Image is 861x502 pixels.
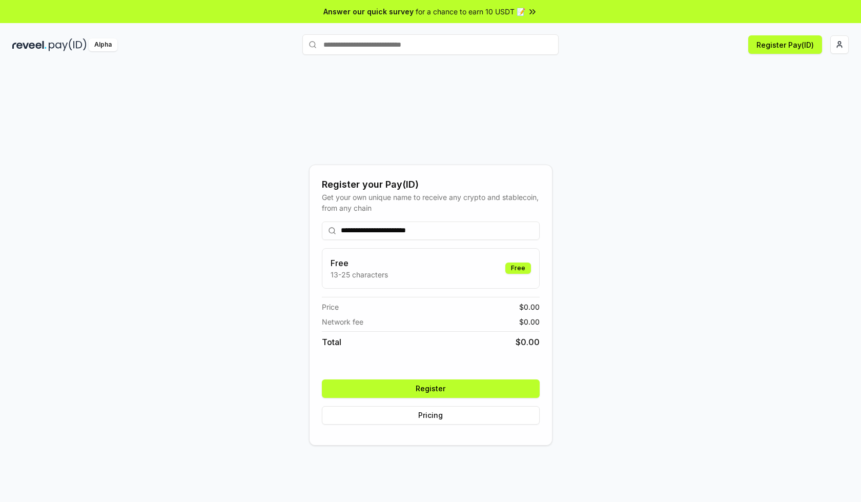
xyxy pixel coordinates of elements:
span: Answer our quick survey [323,6,414,17]
span: Network fee [322,316,363,327]
img: pay_id [49,38,87,51]
span: $ 0.00 [519,316,540,327]
div: Free [505,263,531,274]
div: Register your Pay(ID) [322,177,540,192]
img: reveel_dark [12,38,47,51]
button: Register Pay(ID) [748,35,822,54]
div: Alpha [89,38,117,51]
h3: Free [331,257,388,269]
button: Register [322,379,540,398]
span: $ 0.00 [519,302,540,312]
span: $ 0.00 [516,336,540,348]
button: Pricing [322,406,540,425]
span: Price [322,302,339,312]
p: 13-25 characters [331,269,388,280]
span: for a chance to earn 10 USDT 📝 [416,6,525,17]
div: Get your own unique name to receive any crypto and stablecoin, from any chain [322,192,540,213]
span: Total [322,336,341,348]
